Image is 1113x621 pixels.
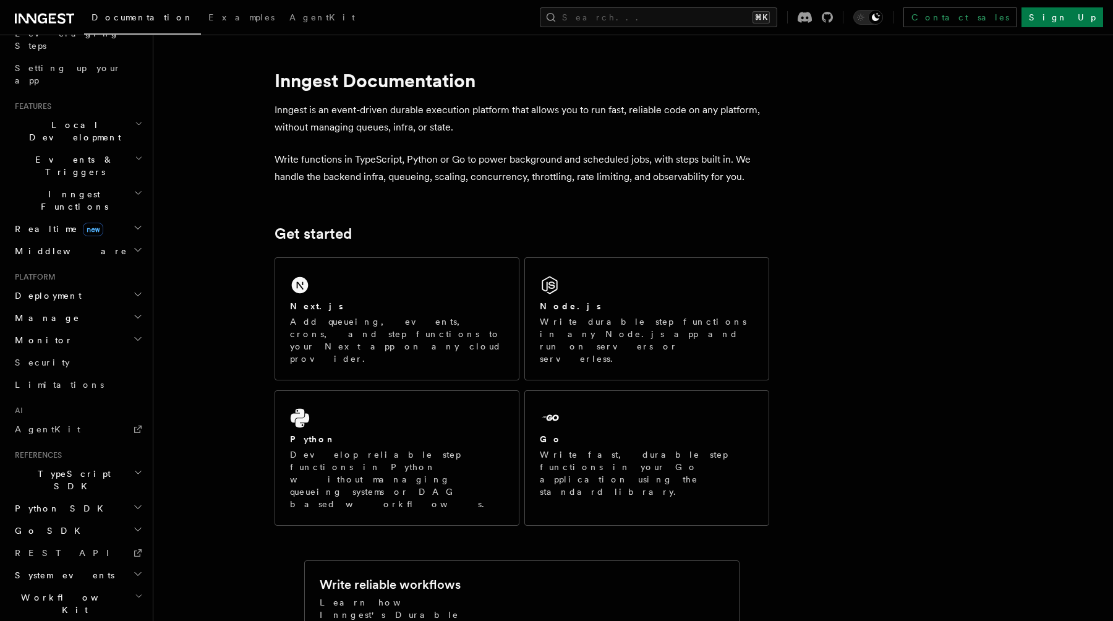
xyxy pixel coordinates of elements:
span: Go SDK [10,525,88,537]
span: Documentation [92,12,194,22]
span: Middleware [10,245,127,257]
span: Realtime [10,223,103,235]
p: Inngest is an event-driven durable execution platform that allows you to run fast, reliable code ... [275,101,769,136]
a: Setting up your app [10,57,145,92]
button: Realtimenew [10,218,145,240]
button: Events & Triggers [10,148,145,183]
a: GoWrite fast, durable step functions in your Go application using the standard library. [524,390,769,526]
span: new [83,223,103,236]
p: Write fast, durable step functions in your Go application using the standard library. [540,448,754,498]
h2: Python [290,433,336,445]
button: Toggle dark mode [853,10,883,25]
a: Leveraging Steps [10,22,145,57]
span: Inngest Functions [10,188,134,213]
a: Examples [201,4,282,33]
a: Sign Up [1021,7,1103,27]
button: Manage [10,307,145,329]
a: Limitations [10,374,145,396]
span: Features [10,101,51,111]
span: System events [10,569,114,581]
span: AgentKit [289,12,355,22]
button: Middleware [10,240,145,262]
a: AgentKit [282,4,362,33]
button: System events [10,564,145,586]
p: Write functions in TypeScript, Python or Go to power background and scheduled jobs, with steps bu... [275,151,769,186]
h2: Go [540,433,562,445]
a: Next.jsAdd queueing, events, crons, and step functions to your Next app on any cloud provider. [275,257,519,380]
span: Manage [10,312,80,324]
button: Monitor [10,329,145,351]
a: Documentation [84,4,201,35]
span: Limitations [15,380,104,390]
span: AI [10,406,23,416]
p: Add queueing, events, crons, and step functions to your Next app on any cloud provider. [290,315,504,365]
span: Workflow Kit [10,591,135,616]
span: Security [15,358,70,367]
button: Inngest Functions [10,183,145,218]
p: Develop reliable step functions in Python without managing queueing systems or DAG based workflows. [290,448,504,510]
a: AgentKit [10,418,145,440]
h2: Next.js [290,300,343,312]
span: References [10,450,62,460]
a: Node.jsWrite durable step functions in any Node.js app and run on servers or serverless. [524,257,769,380]
span: TypeScript SDK [10,468,134,492]
button: Deployment [10,285,145,307]
h1: Inngest Documentation [275,69,769,92]
span: Platform [10,272,56,282]
a: Contact sales [903,7,1017,27]
button: Python SDK [10,497,145,520]
a: PythonDevelop reliable step functions in Python without managing queueing systems or DAG based wo... [275,390,519,526]
span: Examples [208,12,275,22]
span: Monitor [10,334,73,346]
p: Write durable step functions in any Node.js app and run on servers or serverless. [540,315,754,365]
button: Workflow Kit [10,586,145,621]
span: REST API [15,548,120,558]
span: AgentKit [15,424,80,434]
button: TypeScript SDK [10,463,145,497]
button: Local Development [10,114,145,148]
span: Deployment [10,289,82,302]
button: Search...⌘K [540,7,777,27]
kbd: ⌘K [753,11,770,24]
a: Security [10,351,145,374]
span: Local Development [10,119,135,143]
h2: Node.js [540,300,601,312]
span: Events & Triggers [10,153,135,178]
h2: Write reliable workflows [320,576,461,593]
a: Get started [275,225,352,242]
button: Go SDK [10,520,145,542]
span: Setting up your app [15,63,121,85]
a: REST API [10,542,145,564]
span: Python SDK [10,502,111,515]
